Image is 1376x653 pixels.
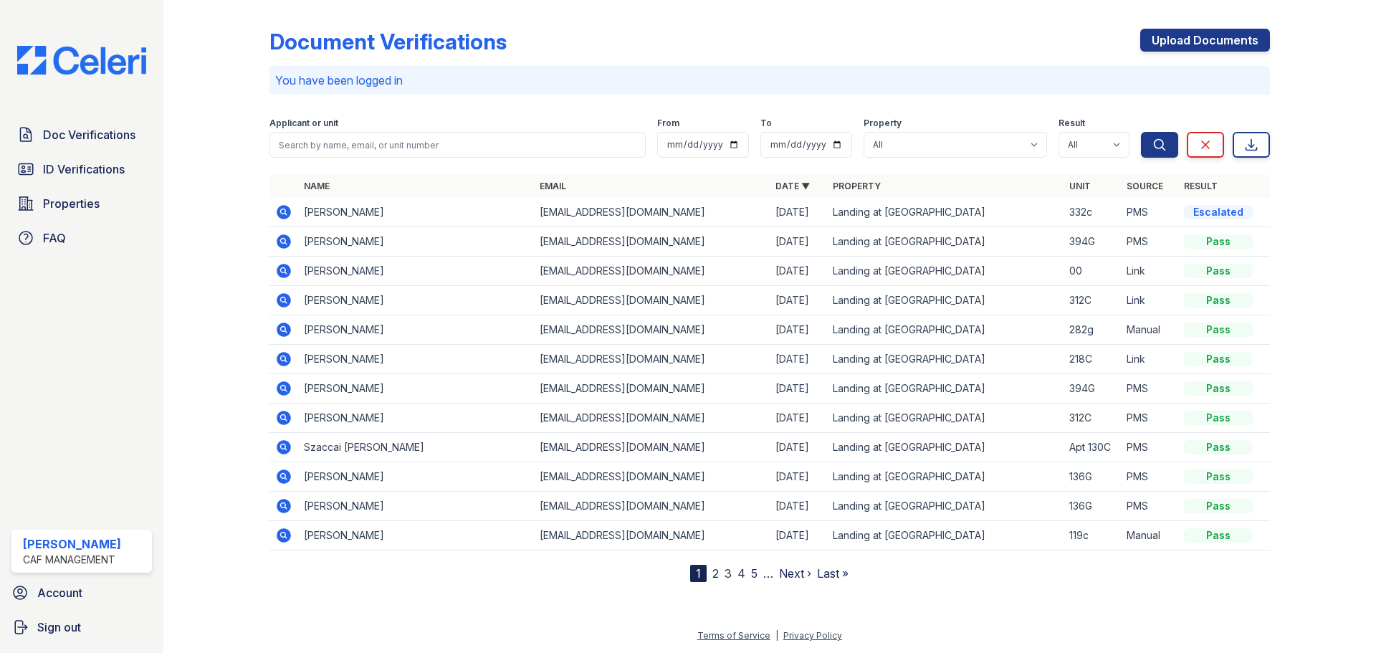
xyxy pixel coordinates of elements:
span: Doc Verifications [43,126,135,143]
span: ID Verifications [43,161,125,178]
td: [EMAIL_ADDRESS][DOMAIN_NAME] [534,433,770,462]
label: Property [864,118,902,129]
td: PMS [1121,492,1178,521]
td: [DATE] [770,492,827,521]
a: Upload Documents [1140,29,1270,52]
a: Doc Verifications [11,120,152,149]
td: Landing at [GEOGRAPHIC_DATA] [827,257,1063,286]
a: Last » [817,566,849,581]
span: Properties [43,195,100,212]
td: Landing at [GEOGRAPHIC_DATA] [827,198,1063,227]
label: Result [1059,118,1085,129]
td: Landing at [GEOGRAPHIC_DATA] [827,345,1063,374]
td: [PERSON_NAME] [298,315,534,345]
td: Landing at [GEOGRAPHIC_DATA] [827,374,1063,404]
td: 312C [1064,286,1121,315]
label: From [657,118,679,129]
td: Landing at [GEOGRAPHIC_DATA] [827,492,1063,521]
td: [DATE] [770,345,827,374]
div: Pass [1184,323,1253,337]
div: | [775,630,778,641]
div: Pass [1184,234,1253,249]
label: To [760,118,772,129]
div: Document Verifications [269,29,507,54]
td: Link [1121,257,1178,286]
td: 218C [1064,345,1121,374]
img: CE_Logo_Blue-a8612792a0a2168367f1c8372b55b34899dd931a85d93a1a3d3e32e68fde9ad4.png [6,46,158,75]
td: [EMAIL_ADDRESS][DOMAIN_NAME] [534,521,770,550]
td: [EMAIL_ADDRESS][DOMAIN_NAME] [534,462,770,492]
td: Link [1121,345,1178,374]
td: 332c [1064,198,1121,227]
td: Landing at [GEOGRAPHIC_DATA] [827,433,1063,462]
a: Account [6,578,158,607]
div: Pass [1184,293,1253,308]
label: Applicant or unit [269,118,338,129]
a: Sign out [6,613,158,642]
a: Result [1184,181,1218,191]
td: Link [1121,286,1178,315]
td: Landing at [GEOGRAPHIC_DATA] [827,404,1063,433]
td: 136G [1064,492,1121,521]
a: ID Verifications [11,155,152,183]
a: Date ▼ [775,181,810,191]
a: 2 [712,566,719,581]
td: Manual [1121,521,1178,550]
a: Source [1127,181,1163,191]
td: 282g [1064,315,1121,345]
td: PMS [1121,433,1178,462]
td: [DATE] [770,286,827,315]
p: You have been logged in [275,72,1264,89]
td: 00 [1064,257,1121,286]
td: 136G [1064,462,1121,492]
a: Unit [1069,181,1091,191]
span: Account [37,584,82,601]
td: [EMAIL_ADDRESS][DOMAIN_NAME] [534,374,770,404]
div: Pass [1184,528,1253,543]
div: CAF Management [23,553,121,567]
td: [PERSON_NAME] [298,345,534,374]
td: [EMAIL_ADDRESS][DOMAIN_NAME] [534,257,770,286]
td: [EMAIL_ADDRESS][DOMAIN_NAME] [534,198,770,227]
td: [DATE] [770,404,827,433]
td: [EMAIL_ADDRESS][DOMAIN_NAME] [534,227,770,257]
td: [PERSON_NAME] [298,404,534,433]
td: [DATE] [770,374,827,404]
div: Pass [1184,499,1253,513]
td: [EMAIL_ADDRESS][DOMAIN_NAME] [534,404,770,433]
td: [DATE] [770,227,827,257]
td: [DATE] [770,257,827,286]
td: [PERSON_NAME] [298,286,534,315]
td: 394G [1064,374,1121,404]
td: [PERSON_NAME] [298,521,534,550]
td: Landing at [GEOGRAPHIC_DATA] [827,521,1063,550]
td: [EMAIL_ADDRESS][DOMAIN_NAME] [534,345,770,374]
td: Landing at [GEOGRAPHIC_DATA] [827,227,1063,257]
td: [PERSON_NAME] [298,462,534,492]
td: [PERSON_NAME] [298,257,534,286]
td: PMS [1121,462,1178,492]
td: [EMAIL_ADDRESS][DOMAIN_NAME] [534,315,770,345]
div: Pass [1184,381,1253,396]
a: FAQ [11,224,152,252]
div: Pass [1184,411,1253,425]
td: [DATE] [770,521,827,550]
td: [PERSON_NAME] [298,198,534,227]
td: PMS [1121,404,1178,433]
a: Terms of Service [697,630,770,641]
td: PMS [1121,198,1178,227]
span: … [763,565,773,582]
td: [DATE] [770,315,827,345]
td: 312C [1064,404,1121,433]
td: [DATE] [770,198,827,227]
span: Sign out [37,619,81,636]
a: Properties [11,189,152,218]
td: Landing at [GEOGRAPHIC_DATA] [827,315,1063,345]
a: 5 [751,566,758,581]
span: FAQ [43,229,66,247]
div: Escalated [1184,205,1253,219]
td: [PERSON_NAME] [298,227,534,257]
td: Landing at [GEOGRAPHIC_DATA] [827,462,1063,492]
td: [EMAIL_ADDRESS][DOMAIN_NAME] [534,286,770,315]
td: Apt 130C [1064,433,1121,462]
